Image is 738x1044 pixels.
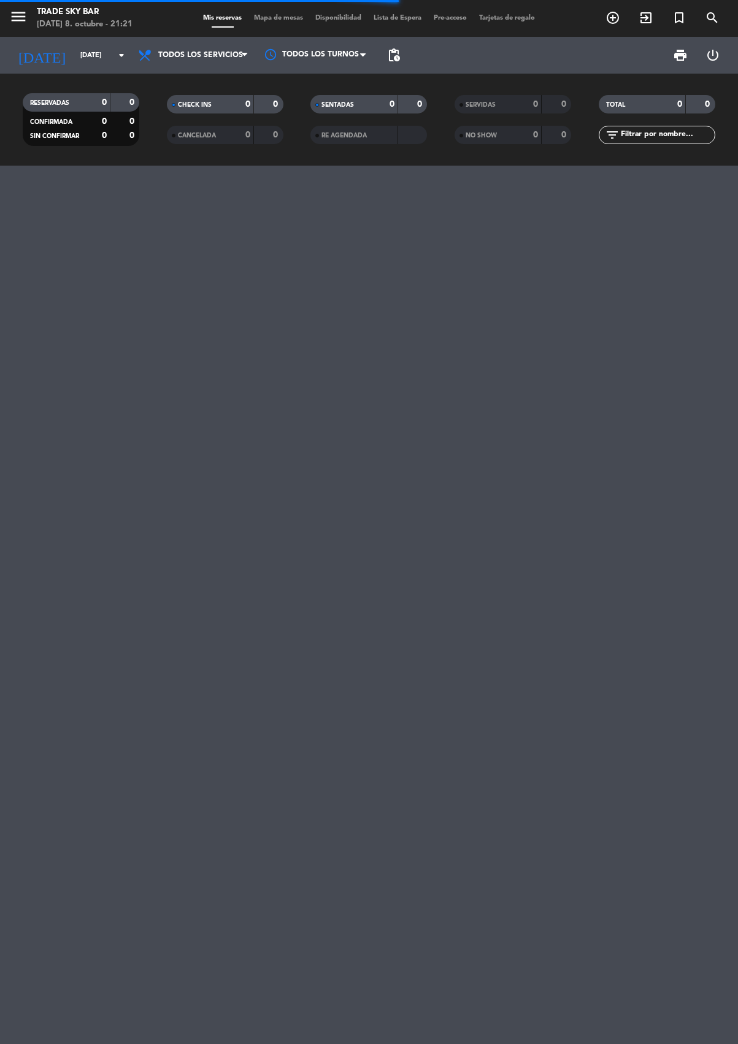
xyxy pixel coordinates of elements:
[473,15,541,21] span: Tarjetas de regalo
[466,132,497,139] span: NO SHOW
[605,10,620,25] i: add_circle_outline
[178,102,212,108] span: CHECK INS
[37,18,133,31] div: [DATE] 8. octubre - 21:21
[102,117,107,126] strong: 0
[533,100,538,109] strong: 0
[30,119,72,125] span: CONFIRMADA
[197,15,248,21] span: Mis reservas
[9,7,28,26] i: menu
[321,132,367,139] span: RE AGENDADA
[273,100,280,109] strong: 0
[417,100,425,109] strong: 0
[428,15,473,21] span: Pre-acceso
[245,100,250,109] strong: 0
[639,10,653,25] i: exit_to_app
[673,48,688,63] span: print
[321,102,354,108] span: SENTADAS
[129,131,137,140] strong: 0
[9,42,74,69] i: [DATE]
[129,98,137,107] strong: 0
[114,48,129,63] i: arrow_drop_down
[696,37,729,74] div: LOG OUT
[30,133,79,139] span: SIN CONFIRMAR
[561,100,569,109] strong: 0
[102,131,107,140] strong: 0
[367,15,428,21] span: Lista de Espera
[533,131,538,139] strong: 0
[677,100,682,109] strong: 0
[158,51,243,59] span: Todos los servicios
[606,102,625,108] span: TOTAL
[273,131,280,139] strong: 0
[30,100,69,106] span: RESERVADAS
[37,6,133,18] div: Trade Sky Bar
[705,100,712,109] strong: 0
[561,131,569,139] strong: 0
[9,7,28,30] button: menu
[672,10,686,25] i: turned_in_not
[129,117,137,126] strong: 0
[309,15,367,21] span: Disponibilidad
[620,128,715,142] input: Filtrar por nombre...
[466,102,496,108] span: SERVIDAS
[605,128,620,142] i: filter_list
[390,100,394,109] strong: 0
[245,131,250,139] strong: 0
[248,15,309,21] span: Mapa de mesas
[386,48,401,63] span: pending_actions
[705,10,720,25] i: search
[705,48,720,63] i: power_settings_new
[178,132,216,139] span: CANCELADA
[102,98,107,107] strong: 0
